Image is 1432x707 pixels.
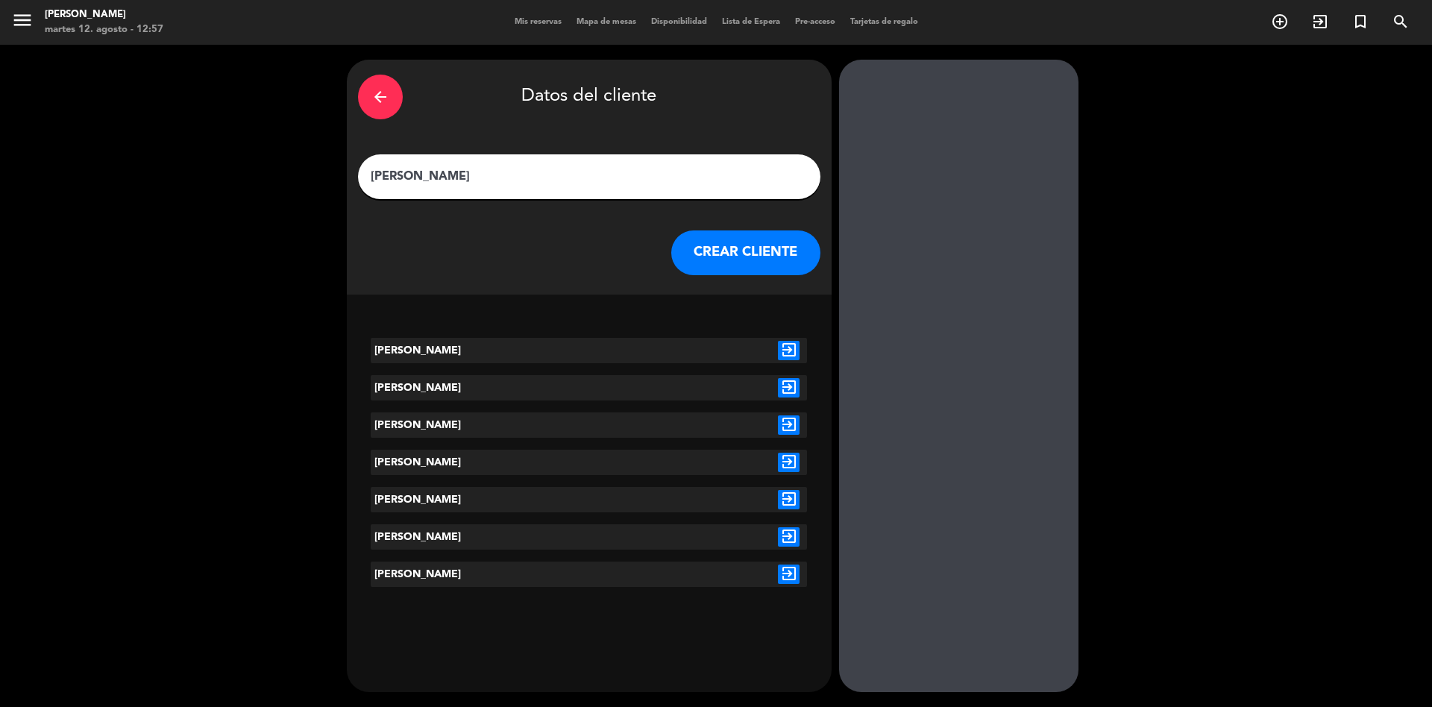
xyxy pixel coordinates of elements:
i: exit_to_app [778,527,800,547]
div: [PERSON_NAME] [371,338,553,363]
i: menu [11,9,34,31]
span: Pre-acceso [788,18,843,26]
span: Disponibilidad [644,18,715,26]
span: Lista de Espera [715,18,788,26]
i: add_circle_outline [1271,13,1289,31]
div: martes 12. agosto - 12:57 [45,22,163,37]
span: Mapa de mesas [569,18,644,26]
i: arrow_back [371,88,389,106]
div: [PERSON_NAME] [371,375,553,400]
input: Escriba nombre, correo electrónico o número de teléfono... [369,166,809,187]
div: [PERSON_NAME] [371,412,553,438]
div: [PERSON_NAME] [45,7,163,22]
div: [PERSON_NAME] [371,524,553,550]
div: [PERSON_NAME] [371,450,553,475]
i: exit_to_app [778,415,800,435]
i: exit_to_app [1311,13,1329,31]
i: exit_to_app [778,341,800,360]
span: Mis reservas [507,18,569,26]
button: CREAR CLIENTE [671,230,820,275]
i: search [1392,13,1410,31]
button: menu [11,9,34,37]
i: exit_to_app [778,490,800,509]
div: Datos del cliente [358,71,820,123]
i: exit_to_app [778,565,800,584]
span: Tarjetas de regalo [843,18,926,26]
i: exit_to_app [778,378,800,398]
i: turned_in_not [1351,13,1369,31]
div: [PERSON_NAME] [371,487,553,512]
div: [PERSON_NAME] [371,562,553,587]
i: exit_to_app [778,453,800,472]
